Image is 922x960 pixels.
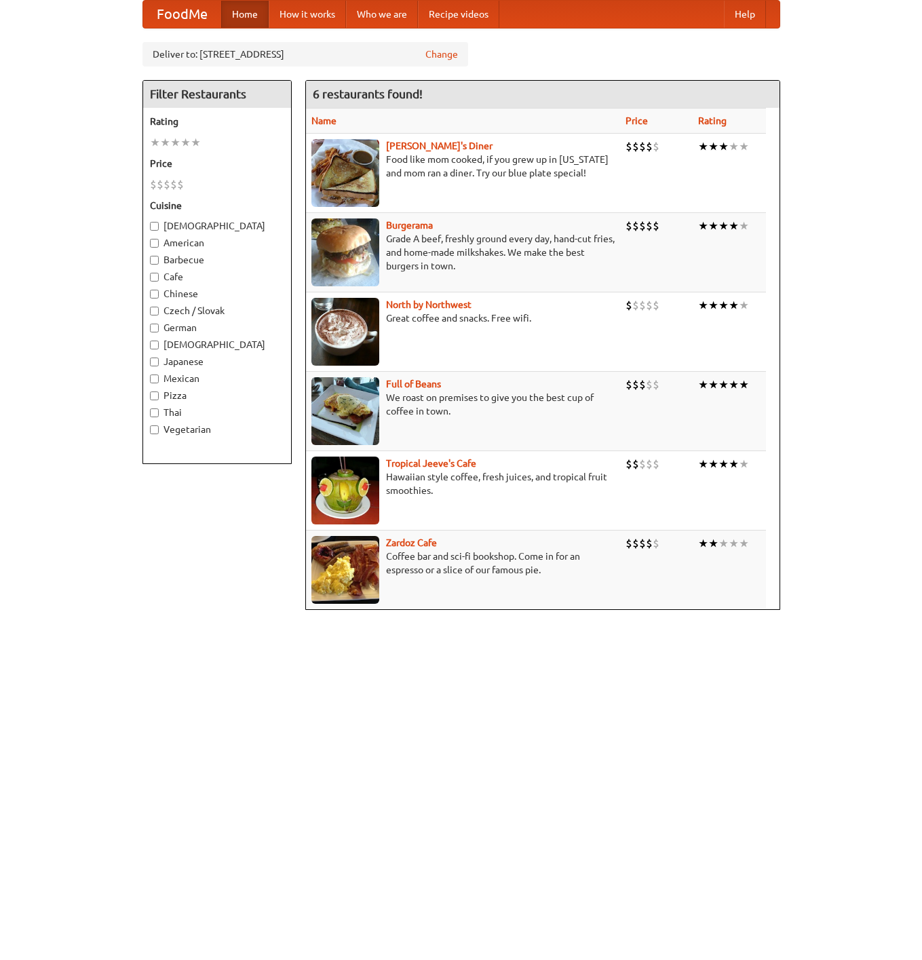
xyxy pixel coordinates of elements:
[150,287,284,301] label: Chinese
[160,135,170,150] li: ★
[718,298,729,313] li: ★
[698,139,708,154] li: ★
[729,457,739,472] li: ★
[653,377,659,392] li: $
[698,377,708,392] li: ★
[311,115,337,126] a: Name
[311,377,379,445] img: beans.jpg
[646,218,653,233] li: $
[729,139,739,154] li: ★
[708,218,718,233] li: ★
[150,239,159,248] input: American
[150,372,284,385] label: Mexican
[718,377,729,392] li: ★
[632,536,639,551] li: $
[626,218,632,233] li: $
[718,457,729,472] li: ★
[346,1,418,28] a: Who we are
[698,298,708,313] li: ★
[729,218,739,233] li: ★
[177,177,184,192] li: $
[386,220,433,231] a: Burgerama
[143,1,221,28] a: FoodMe
[739,298,749,313] li: ★
[718,536,729,551] li: ★
[157,177,164,192] li: $
[150,358,159,366] input: Japanese
[150,253,284,267] label: Barbecue
[418,1,499,28] a: Recipe videos
[269,1,346,28] a: How it works
[221,1,269,28] a: Home
[386,379,441,389] a: Full of Beans
[653,139,659,154] li: $
[626,536,632,551] li: $
[150,256,159,265] input: Barbecue
[739,457,749,472] li: ★
[698,218,708,233] li: ★
[311,153,615,180] p: Food like mom cooked, if you grew up in [US_STATE] and mom ran a diner. Try our blue plate special!
[708,536,718,551] li: ★
[739,218,749,233] li: ★
[646,298,653,313] li: $
[386,537,437,548] b: Zardoz Cafe
[718,218,729,233] li: ★
[311,311,615,325] p: Great coffee and snacks. Free wifi.
[632,218,639,233] li: $
[191,135,201,150] li: ★
[180,135,191,150] li: ★
[150,408,159,417] input: Thai
[708,298,718,313] li: ★
[639,298,646,313] li: $
[311,550,615,577] p: Coffee bar and sci-fi bookshop. Come in for an espresso or a slice of our famous pie.
[150,270,284,284] label: Cafe
[653,457,659,472] li: $
[311,139,379,207] img: sallys.jpg
[626,377,632,392] li: $
[653,536,659,551] li: $
[718,139,729,154] li: ★
[386,458,476,469] a: Tropical Jeeve's Cafe
[632,377,639,392] li: $
[150,135,160,150] li: ★
[386,299,472,310] b: North by Northwest
[639,218,646,233] li: $
[626,457,632,472] li: $
[143,81,291,108] h4: Filter Restaurants
[632,298,639,313] li: $
[698,115,727,126] a: Rating
[639,377,646,392] li: $
[626,298,632,313] li: $
[150,389,284,402] label: Pizza
[313,88,423,100] ng-pluralize: 6 restaurants found!
[150,290,159,299] input: Chinese
[311,232,615,273] p: Grade A beef, freshly ground every day, hand-cut fries, and home-made milkshakes. We make the bes...
[311,298,379,366] img: north.jpg
[170,177,177,192] li: $
[632,457,639,472] li: $
[150,115,284,128] h5: Rating
[708,139,718,154] li: ★
[425,47,458,61] a: Change
[724,1,766,28] a: Help
[729,298,739,313] li: ★
[646,536,653,551] li: $
[150,177,157,192] li: $
[698,457,708,472] li: ★
[639,457,646,472] li: $
[646,457,653,472] li: $
[311,536,379,604] img: zardoz.jpg
[639,139,646,154] li: $
[646,377,653,392] li: $
[164,177,170,192] li: $
[150,423,284,436] label: Vegetarian
[386,140,493,151] a: [PERSON_NAME]'s Diner
[653,298,659,313] li: $
[150,304,284,318] label: Czech / Slovak
[698,536,708,551] li: ★
[639,536,646,551] li: $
